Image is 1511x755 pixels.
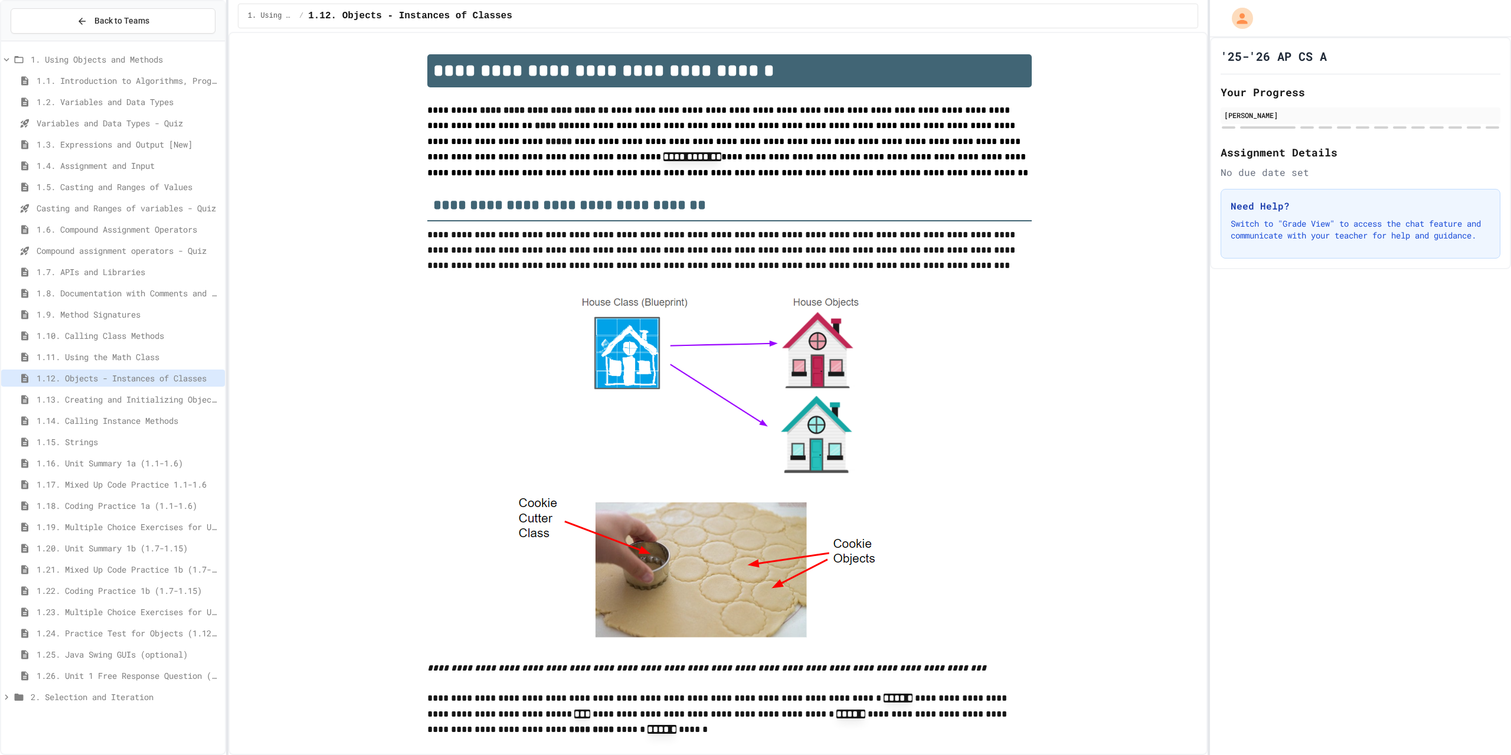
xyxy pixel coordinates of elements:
span: 1.11. Using the Math Class [365,9,512,23]
span: Casting and Ranges of variables - Quiz [37,202,220,214]
span: 1.20. Unit Summary 1b (1.7-1.15) [37,542,220,554]
span: 1.8. Documentation with Comments and Preconditions [37,287,220,299]
span: 1.13. Creating and Initializing Objects: Constructors [37,393,220,406]
span: 1.14. Calling Instance Methods [37,414,220,427]
span: 1. Using Objects and Methods [31,53,220,66]
span: 1.17. Mixed Up Code Practice 1.1-1.6 [37,478,220,491]
span: 1.12. Objects - Instances of Classes [37,372,220,384]
h2: Your Progress [1221,84,1500,100]
span: 1.2. Variables and Data Types [37,96,220,108]
span: 1.1. Introduction to Algorithms, Programming, and Compilers [37,74,220,87]
span: 1.5. Casting and Ranges of Values [37,181,220,193]
span: 1.26. Unit 1 Free Response Question (FRQ) Practice [37,669,220,682]
span: 1.11. Using the Math Class [37,351,220,363]
span: 2. Selection and Iteration [31,691,220,703]
p: Switch to "Grade View" to access the chat feature and communicate with your teacher for help and ... [1231,218,1490,241]
span: 1.10. Calling Class Methods [37,329,220,342]
span: Compound assignment operators - Quiz [37,244,220,257]
h3: Need Help? [1231,199,1490,213]
span: 1.24. Practice Test for Objects (1.12-1.14) [37,627,220,639]
button: Back to Teams [11,8,215,34]
span: Back to Teams [94,15,149,27]
span: 1.25. Java Swing GUIs (optional) [37,648,220,661]
span: 1.22. Coding Practice 1b (1.7-1.15) [37,584,220,597]
span: 1.15. Strings [37,436,220,448]
div: [PERSON_NAME] [1224,110,1497,120]
span: 1.19. Multiple Choice Exercises for Unit 1a (1.1-1.6) [37,521,220,533]
span: 1.18. Coding Practice 1a (1.1-1.6) [37,499,220,512]
span: 1.21. Mixed Up Code Practice 1b (1.7-1.15) [37,563,220,576]
span: 1.7. APIs and Libraries [37,266,220,278]
span: 1.6. Compound Assignment Operators [37,223,220,236]
span: / [356,11,360,21]
h2: Assignment Details [1221,144,1500,161]
span: 1.9. Method Signatures [37,308,220,321]
span: 1.23. Multiple Choice Exercises for Unit 1b (1.9-1.15) [37,606,220,618]
div: My Account [1219,5,1256,32]
span: 1.4. Assignment and Input [37,159,220,172]
span: 1. Using Objects and Methods [248,11,351,21]
div: No due date set [1221,165,1500,179]
span: 1.16. Unit Summary 1a (1.1-1.6) [37,457,220,469]
span: 1.3. Expressions and Output [New] [37,138,220,151]
span: Variables and Data Types - Quiz [37,117,220,129]
h1: '25-'26 AP CS A [1221,48,1327,64]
